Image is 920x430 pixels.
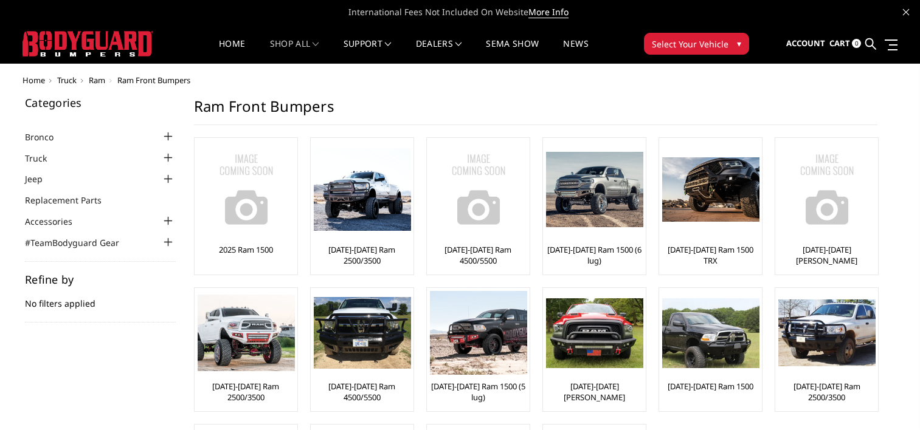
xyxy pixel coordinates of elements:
a: [DATE]-[DATE] Ram 4500/5500 [314,381,410,403]
a: Accessories [25,215,88,228]
a: [DATE]-[DATE] Ram 1500 TRX [662,244,759,266]
a: Truck [25,152,62,165]
a: Dealers [416,39,462,63]
span: Ram Front Bumpers [117,75,190,86]
a: More Info [528,6,569,18]
img: No Image [198,141,295,238]
a: [DATE]-[DATE] Ram 1500 (5 lug) [430,381,527,403]
a: Truck [57,75,77,86]
a: Account [786,27,825,60]
a: News [563,39,588,63]
a: #TeamBodyguard Gear [25,236,134,249]
a: Jeep [25,172,58,185]
img: BODYGUARD BUMPERS [22,31,153,56]
a: [DATE]-[DATE] Ram 1500 (6 lug) [546,244,643,266]
a: Replacement Parts [25,194,117,206]
a: [DATE]-[DATE] Ram 2500/3500 [198,381,294,403]
span: Account [786,38,825,49]
span: Cart [829,38,850,49]
a: Home [219,39,245,63]
a: [DATE]-[DATE] Ram 2500/3500 [778,381,875,403]
a: No Image [430,141,527,238]
span: 0 [852,39,861,48]
h5: Categories [25,97,176,108]
a: [DATE]-[DATE] Ram 4500/5500 [430,244,527,266]
button: Select Your Vehicle [644,33,749,55]
a: Support [344,39,392,63]
a: [DATE]-[DATE] [PERSON_NAME] [546,381,643,403]
a: [DATE]-[DATE] Ram 2500/3500 [314,244,410,266]
h1: Ram Front Bumpers [194,97,877,125]
span: Select Your Vehicle [652,38,728,50]
a: Bronco [25,131,69,143]
a: [DATE]-[DATE] [PERSON_NAME] [778,244,875,266]
img: No Image [778,141,876,238]
a: SEMA Show [486,39,539,63]
a: No Image [198,141,294,238]
a: Home [22,75,45,86]
a: Cart 0 [829,27,861,60]
div: No filters applied [25,274,176,322]
a: 2025 Ram 1500 [219,244,273,255]
img: No Image [430,141,527,238]
a: shop all [270,39,319,63]
span: ▾ [737,37,741,50]
a: [DATE]-[DATE] Ram 1500 [668,381,753,392]
a: Ram [89,75,105,86]
h5: Refine by [25,274,176,285]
